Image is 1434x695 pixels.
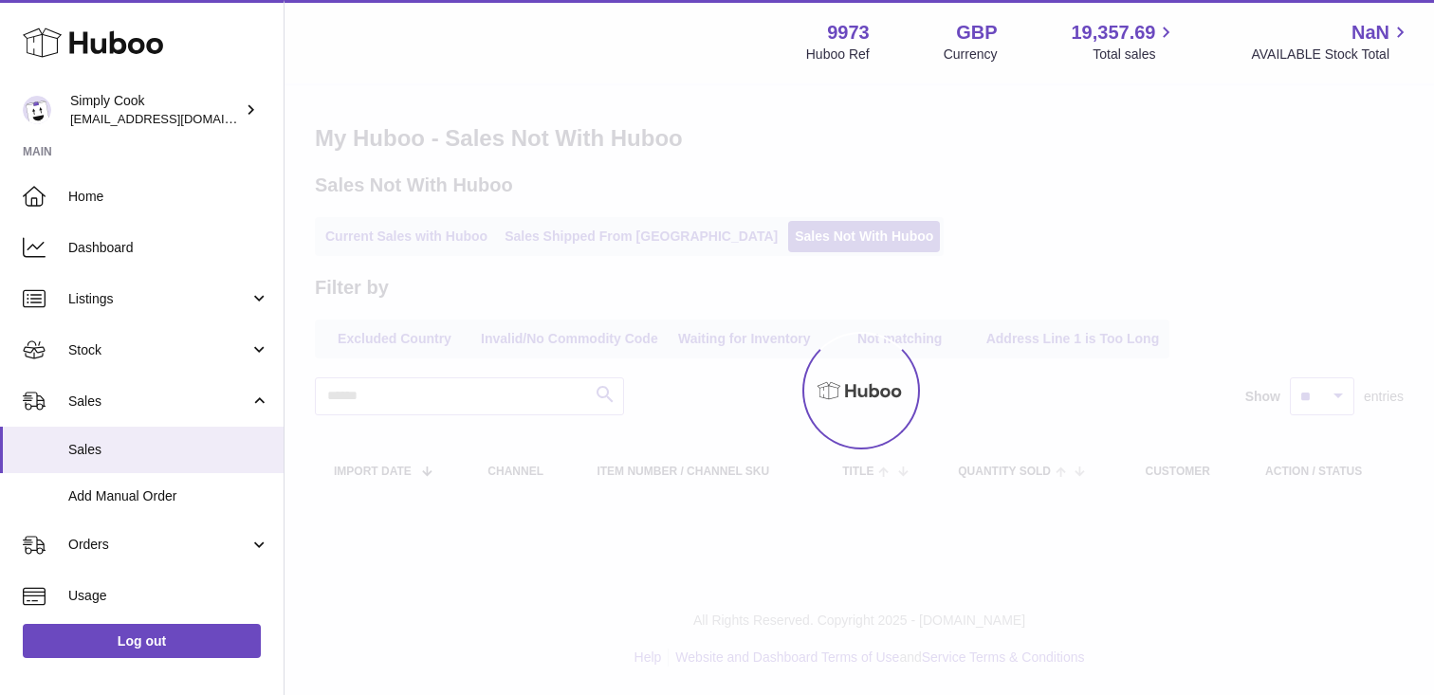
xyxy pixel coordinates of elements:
a: 19,357.69 Total sales [1071,20,1177,64]
a: NaN AVAILABLE Stock Total [1251,20,1411,64]
img: internalAdmin-9973@internal.huboo.com [23,96,51,124]
div: Currency [944,46,998,64]
span: Listings [68,290,249,308]
div: Simply Cook [70,92,241,128]
strong: 9973 [827,20,870,46]
span: 19,357.69 [1071,20,1155,46]
span: Total sales [1093,46,1177,64]
span: Sales [68,441,269,459]
span: Sales [68,393,249,411]
span: Home [68,188,269,206]
span: [EMAIL_ADDRESS][DOMAIN_NAME] [70,111,279,126]
span: Orders [68,536,249,554]
div: Huboo Ref [806,46,870,64]
a: Log out [23,624,261,658]
span: Usage [68,587,269,605]
span: NaN [1351,20,1389,46]
span: Dashboard [68,239,269,257]
span: AVAILABLE Stock Total [1251,46,1411,64]
strong: GBP [956,20,997,46]
span: Add Manual Order [68,487,269,505]
span: Stock [68,341,249,359]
